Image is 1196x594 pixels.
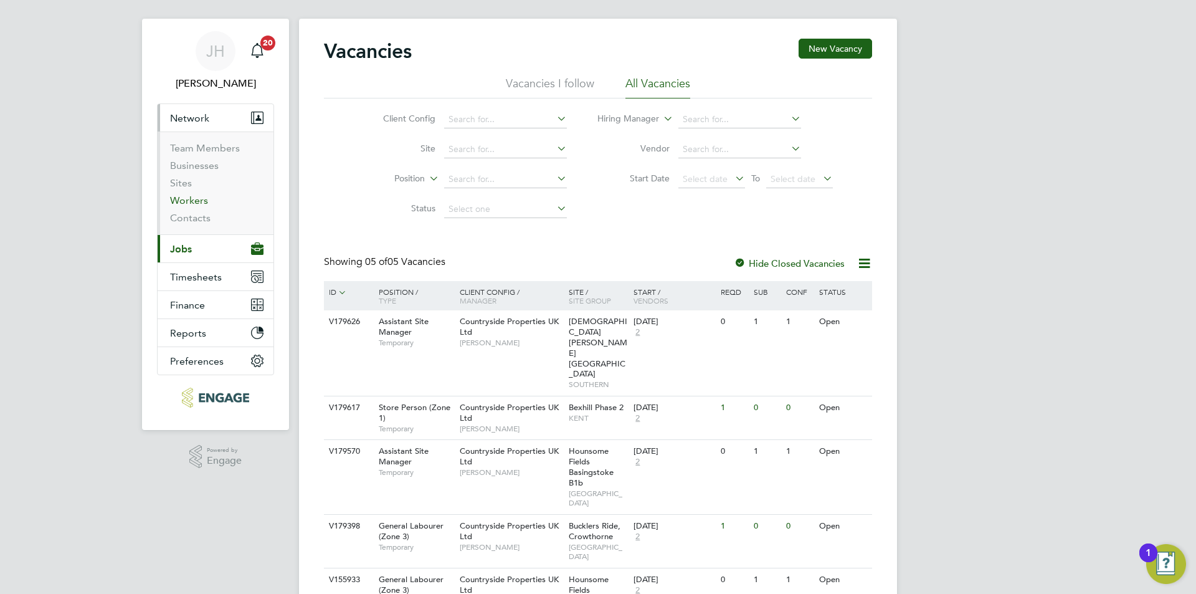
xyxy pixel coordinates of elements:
span: 2 [634,413,642,424]
span: Engage [207,456,242,466]
div: 1 [751,310,783,333]
span: Manager [460,295,496,305]
span: [DEMOGRAPHIC_DATA] [PERSON_NAME][GEOGRAPHIC_DATA] [569,316,627,379]
li: All Vacancies [625,76,690,98]
span: [PERSON_NAME] [460,542,562,552]
label: Site [364,143,435,154]
input: Select one [444,201,567,218]
button: Timesheets [158,263,273,290]
div: Reqd [718,281,750,302]
span: 20 [260,36,275,50]
span: Select date [683,173,728,184]
span: [GEOGRAPHIC_DATA] [569,542,628,562]
span: Jess Hogan [157,76,274,91]
div: Site / [566,281,631,311]
input: Search for... [444,111,567,128]
span: Countryside Properties UK Ltd [460,402,559,423]
button: New Vacancy [799,39,872,59]
a: Businesses [170,160,219,171]
div: [DATE] [634,446,714,457]
div: 1 [718,396,750,419]
div: Sub [751,281,783,302]
div: Open [816,440,870,463]
span: Preferences [170,355,224,367]
div: 1 [783,568,815,592]
div: 0 [751,396,783,419]
div: [DATE] [634,403,714,413]
span: Countryside Properties UK Ltd [460,520,559,542]
span: Hounsome Fields Basingstoke B1b [569,446,614,488]
div: 0 [783,396,815,419]
div: Open [816,515,870,538]
div: Client Config / [457,281,566,311]
h2: Vacancies [324,39,412,64]
a: JH[PERSON_NAME] [157,31,274,91]
span: Assistant Site Manager [379,316,429,337]
span: JH [206,43,225,59]
nav: Main navigation [142,19,289,430]
a: Workers [170,194,208,206]
div: 0 [751,515,783,538]
img: pcrnet-logo-retina.png [182,388,249,408]
a: Team Members [170,142,240,154]
label: Start Date [598,173,670,184]
div: V179617 [326,396,369,419]
span: Finance [170,299,205,311]
span: [PERSON_NAME] [460,424,562,434]
span: [GEOGRAPHIC_DATA] [569,489,628,508]
button: Finance [158,291,273,319]
input: Search for... [444,171,567,188]
button: Preferences [158,347,273,375]
div: Conf [783,281,815,302]
label: Hide Closed Vacancies [734,257,845,269]
label: Client Config [364,113,435,124]
li: Vacancies I follow [506,76,594,98]
div: 1 [751,440,783,463]
button: Open Resource Center, 1 new notification [1146,544,1186,584]
span: Jobs [170,243,192,255]
div: 1 [783,310,815,333]
span: Type [379,295,396,305]
span: Countryside Properties UK Ltd [460,316,559,337]
label: Vendor [598,143,670,154]
a: Powered byEngage [189,445,242,469]
a: 20 [245,31,270,71]
div: Position / [369,281,457,311]
div: Showing [324,256,448,269]
div: 1 [783,440,815,463]
span: SOUTHERN [569,380,628,390]
span: General Labourer (Zone 3) [379,520,444,542]
input: Search for... [678,141,801,158]
button: Network [158,104,273,132]
span: Timesheets [170,271,222,283]
div: Start / [630,281,718,311]
div: 1 [751,568,783,592]
span: 05 Vacancies [365,256,445,268]
div: 0 [783,515,815,538]
span: Store Person (Zone 1) [379,402,450,423]
span: Vendors [634,295,668,305]
span: 2 [634,327,642,338]
div: Network [158,132,273,234]
span: KENT [569,413,628,423]
span: Select date [771,173,815,184]
div: Open [816,310,870,333]
div: 0 [718,568,750,592]
label: Position [353,173,425,185]
button: Jobs [158,235,273,262]
div: Open [816,568,870,592]
input: Search for... [444,141,567,158]
div: V179398 [326,515,369,538]
a: Sites [170,177,192,189]
span: Temporary [379,467,453,477]
span: Bucklers Ride, Crowthorne [569,520,620,542]
div: ID [326,281,369,304]
div: 0 [718,440,750,463]
div: [DATE] [634,521,714,532]
div: [DATE] [634,317,714,327]
button: Reports [158,319,273,347]
span: To [747,170,764,186]
div: V155933 [326,568,369,592]
span: Countryside Properties UK Ltd [460,446,559,467]
span: 2 [634,532,642,542]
